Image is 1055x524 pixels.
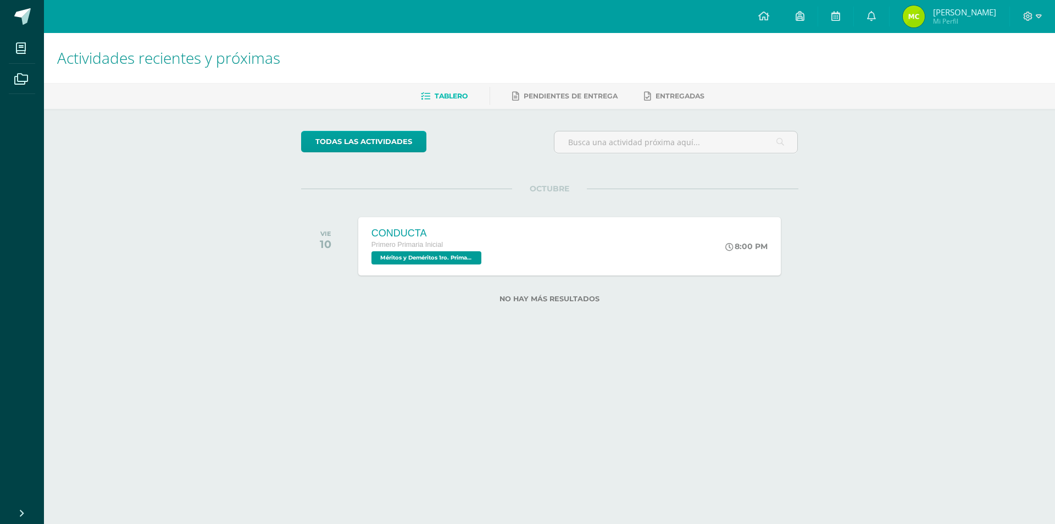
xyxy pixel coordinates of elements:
[371,241,443,249] span: Primero Primaria Inicial
[371,228,484,239] div: CONDUCTA
[903,5,925,27] img: cc8623acd3032f6c49e2e6b2d430f85e.png
[512,87,618,105] a: Pendientes de entrega
[554,131,798,153] input: Busca una actividad próxima aquí...
[933,7,996,18] span: [PERSON_NAME]
[301,131,426,152] a: todas las Actividades
[644,87,704,105] a: Entregadas
[933,16,996,26] span: Mi Perfil
[320,238,331,251] div: 10
[301,295,798,303] label: No hay más resultados
[656,92,704,100] span: Entregadas
[421,87,468,105] a: Tablero
[512,184,587,194] span: OCTUBRE
[435,92,468,100] span: Tablero
[725,241,768,251] div: 8:00 PM
[57,47,280,68] span: Actividades recientes y próximas
[320,230,331,238] div: VIE
[371,251,481,264] span: Méritos y Deméritos 1ro. Primaria ¨A¨ 'A'
[524,92,618,100] span: Pendientes de entrega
